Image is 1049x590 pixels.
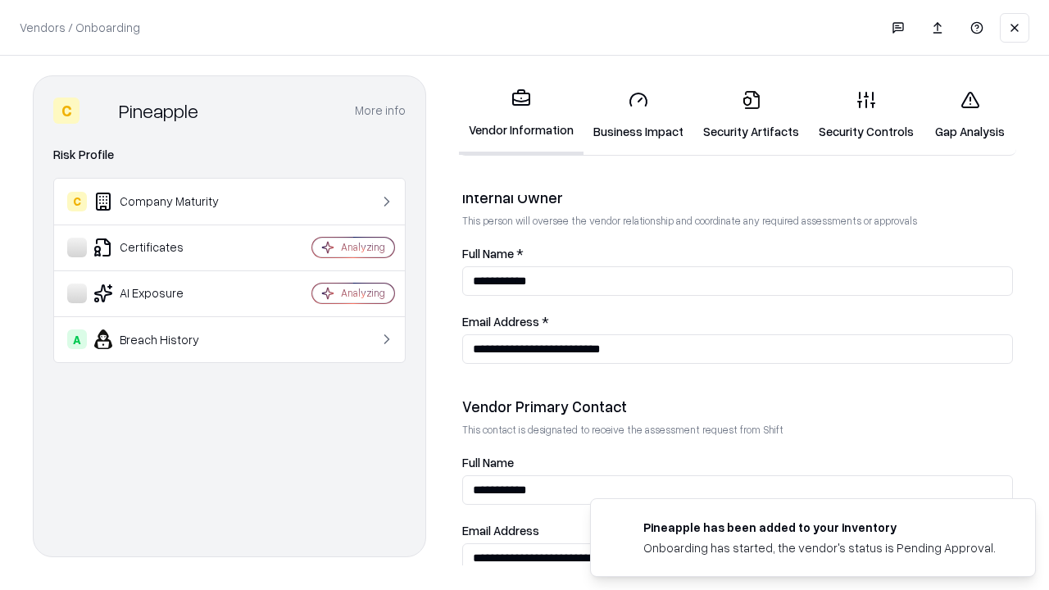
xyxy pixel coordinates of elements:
label: Email Address [462,524,1013,537]
p: Vendors / Onboarding [20,19,140,36]
img: Pineapple [86,98,112,124]
label: Full Name * [462,247,1013,260]
p: This contact is designated to receive the assessment request from Shift [462,423,1013,437]
a: Security Artifacts [693,77,809,153]
img: pineappleenergy.com [611,519,630,538]
div: C [67,192,87,211]
div: Risk Profile [53,145,406,165]
button: More info [355,96,406,125]
div: Analyzing [341,240,385,254]
div: Onboarding has started, the vendor's status is Pending Approval. [643,539,996,556]
a: Business Impact [584,77,693,153]
div: Analyzing [341,286,385,300]
div: C [53,98,79,124]
div: Breach History [67,329,263,349]
p: This person will oversee the vendor relationship and coordinate any required assessments or appro... [462,214,1013,228]
div: Internal Owner [462,188,1013,207]
div: Certificates [67,238,263,257]
a: Gap Analysis [924,77,1016,153]
div: A [67,329,87,349]
div: Vendor Primary Contact [462,397,1013,416]
div: Pineapple [119,98,198,124]
a: Vendor Information [459,75,584,155]
label: Email Address * [462,315,1013,328]
div: AI Exposure [67,284,263,303]
label: Full Name [462,456,1013,469]
a: Security Controls [809,77,924,153]
div: Company Maturity [67,192,263,211]
div: Pineapple has been added to your inventory [643,519,996,536]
